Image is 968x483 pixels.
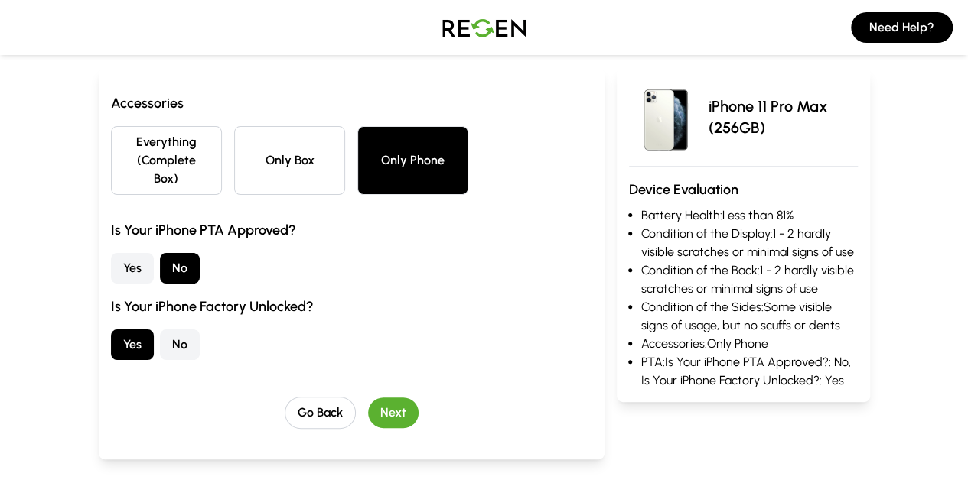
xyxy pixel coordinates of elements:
p: iPhone 11 Pro Max (256GB) [709,96,858,138]
img: iPhone 11 Pro Max [629,80,702,154]
li: Accessories: Only Phone [641,335,858,353]
button: Everything (Complete Box) [111,126,222,195]
button: Need Help? [851,12,953,43]
button: Only Box [234,126,345,195]
button: No [160,329,200,360]
button: Go Back [285,397,356,429]
li: Condition of the Back: 1 - 2 hardly visible scratches or minimal signs of use [641,261,858,298]
h3: Is Your iPhone Factory Unlocked? [111,296,592,317]
li: Battery Health: Less than 81% [641,206,858,225]
h3: Accessories [111,92,592,114]
button: Yes [111,329,154,360]
h3: Device Evaluation [629,179,858,200]
button: Yes [111,253,154,284]
li: Condition of the Sides: Some visible signs of usage, but no scuffs or dents [641,298,858,335]
button: Only Phone [357,126,468,195]
img: Logo [431,6,538,49]
button: No [160,253,200,284]
button: Next [368,397,419,428]
li: PTA: Is Your iPhone PTA Approved?: No, Is Your iPhone Factory Unlocked?: Yes [641,353,858,390]
li: Condition of the Display: 1 - 2 hardly visible scratches or minimal signs of use [641,225,858,261]
h3: Is Your iPhone PTA Approved? [111,219,592,241]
